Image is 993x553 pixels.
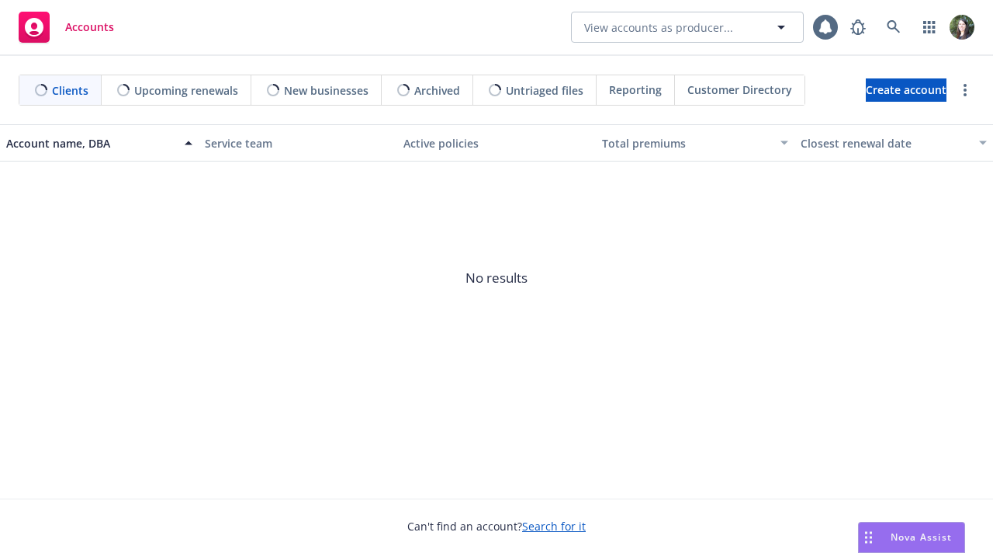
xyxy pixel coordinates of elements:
div: Account name, DBA [6,135,175,151]
button: Active policies [397,124,596,162]
button: Total premiums [596,124,794,162]
button: Closest renewal date [794,124,993,162]
span: Untriaged files [506,82,583,99]
a: Accounts [12,5,120,49]
div: Total premiums [602,135,771,151]
div: Service team [205,135,391,151]
button: Service team [199,124,397,162]
a: Report a Bug [842,12,874,43]
img: photo [950,15,974,40]
span: Nova Assist [891,530,952,544]
span: Reporting [609,82,662,98]
div: Active policies [403,135,590,151]
span: Create account [866,75,946,105]
button: Nova Assist [858,522,965,553]
div: Closest renewal date [801,135,970,151]
a: Search [878,12,909,43]
a: Create account [866,78,946,102]
span: Upcoming renewals [134,82,238,99]
span: Clients [52,82,88,99]
a: Search for it [522,519,586,534]
span: Accounts [65,21,114,33]
span: New businesses [284,82,368,99]
span: Can't find an account? [407,518,586,534]
span: View accounts as producer... [584,19,733,36]
a: more [956,81,974,99]
div: Drag to move [859,523,878,552]
button: View accounts as producer... [571,12,804,43]
span: Archived [414,82,460,99]
a: Switch app [914,12,945,43]
span: Customer Directory [687,82,792,98]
